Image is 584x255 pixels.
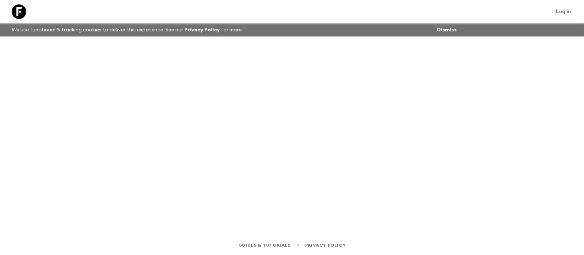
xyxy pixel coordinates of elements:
button: Dismiss [435,25,458,35]
a: Log in [552,7,575,17]
p: We use functional & tracking cookies to deliver this experience. See our for more. [9,23,246,36]
a: Guides & Tutorials [238,241,291,249]
a: Privacy Policy [184,27,220,32]
a: Privacy Policy [305,241,346,249]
